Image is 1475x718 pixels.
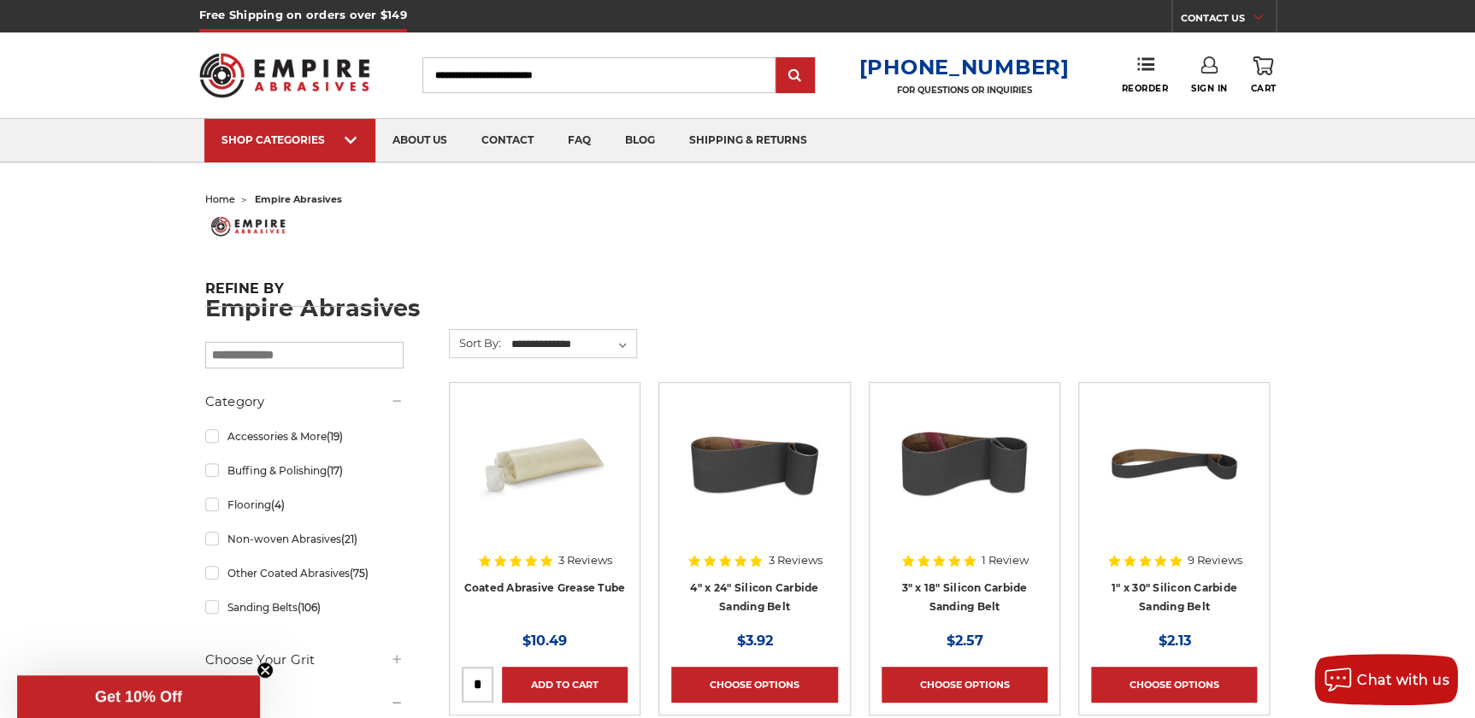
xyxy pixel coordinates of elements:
[608,119,672,162] a: blog
[1112,581,1237,614] a: 1" x 30" Silicon Carbide Sanding Belt
[270,498,284,511] span: (4)
[205,391,404,412] h5: Category
[205,524,404,554] a: Non-woven Abrasives
[558,555,612,566] span: 3 Reviews
[1250,56,1276,94] a: Cart
[450,330,501,356] label: Sort By:
[1158,633,1190,649] span: $2.13
[1181,9,1276,32] a: CONTACT US
[768,555,822,566] span: 3 Reviews
[205,212,291,241] img: empireabrasive_1578506368__22145.original.png
[672,119,824,162] a: shipping & returns
[199,42,370,109] img: Empire Abrasives
[502,667,628,703] a: Add to Cart
[509,332,636,357] select: Sort By:
[326,430,342,443] span: (19)
[671,395,837,561] a: 4" x 24" Silicon Carbide File Belt
[205,650,404,670] h5: Choose Your Grit
[736,633,772,649] span: $3.92
[221,133,358,146] div: SHOP CATEGORIES
[901,581,1027,614] a: 3" x 18" Silicon Carbide Sanding Belt
[671,667,837,703] a: Choose Options
[95,688,182,705] span: Get 10% Off
[255,193,342,205] span: empire abrasives
[946,633,982,649] span: $2.57
[205,693,404,714] h5: Grit
[686,395,823,532] img: 4" x 24" Silicon Carbide File Belt
[205,558,404,588] a: Other Coated Abrasives
[1357,672,1449,688] span: Chat with us
[205,490,404,520] a: Flooring
[858,55,1069,79] a: [PHONE_NUMBER]
[1106,395,1242,532] img: 1" x 30" Silicon Carbide File Belt
[896,395,1033,532] img: 3" x 18" Silicon Carbide File Belt
[349,567,368,580] span: (75)
[778,59,812,93] input: Submit
[1091,667,1257,703] a: Choose Options
[551,119,608,162] a: faq
[17,675,260,718] div: Get 10% OffClose teaser
[326,464,342,477] span: (17)
[205,280,404,307] h5: Refine by
[1314,654,1458,705] button: Chat with us
[522,633,567,649] span: $10.49
[982,555,1029,566] span: 1 Review
[1121,56,1168,93] a: Reorder
[1250,83,1276,94] span: Cart
[882,667,1047,703] a: Choose Options
[1121,83,1168,94] span: Reorder
[858,85,1069,96] p: FOR QUESTIONS OR INQUIRIES
[882,395,1047,561] a: 3" x 18" Silicon Carbide File Belt
[205,421,404,451] a: Accessories & More
[1091,395,1257,561] a: 1" x 30" Silicon Carbide File Belt
[205,456,404,486] a: Buffing & Polishing
[1188,555,1242,566] span: 9 Reviews
[462,395,628,561] a: Coated Abrasive Grease Tube
[463,581,625,594] a: Coated Abrasive Grease Tube
[375,119,464,162] a: about us
[1191,83,1228,94] span: Sign In
[205,297,1271,320] h1: Empire Abrasives
[205,193,235,205] a: home
[464,119,551,162] a: contact
[340,533,357,545] span: (21)
[205,592,404,622] a: Sanding Belts
[476,395,613,532] img: Coated Abrasive Grease Tube
[297,601,320,614] span: (106)
[690,581,818,614] a: 4" x 24" Silicon Carbide Sanding Belt
[257,662,274,679] button: Close teaser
